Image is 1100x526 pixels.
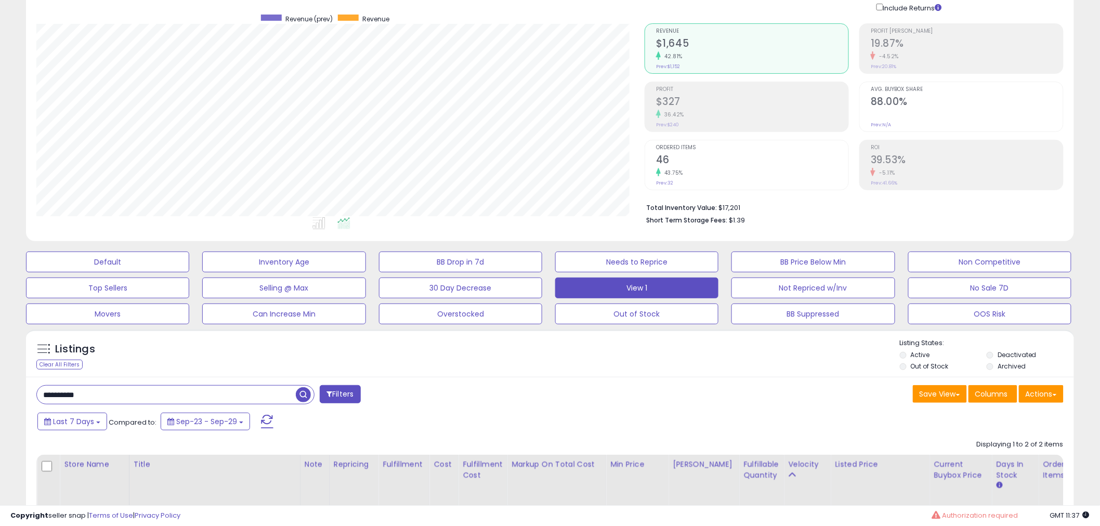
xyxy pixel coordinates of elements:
b: Short Term Storage Fees: [646,216,727,225]
button: Inventory Age [202,252,365,272]
small: 43.75% [661,169,683,177]
label: Out of Stock [911,362,949,371]
button: Non Competitive [908,252,1071,272]
div: Cost [434,459,454,470]
div: Repricing [334,459,374,470]
span: Profit [PERSON_NAME] [871,29,1063,34]
div: Min Price [610,459,664,470]
button: Can Increase Min [202,304,365,324]
div: Fulfillment [383,459,425,470]
li: $17,201 [646,201,1056,213]
button: Overstocked [379,304,542,324]
small: -4.52% [875,52,899,60]
button: BB Drop in 7d [379,252,542,272]
h2: 46 [656,154,848,168]
button: Movers [26,304,189,324]
small: 36.42% [661,111,684,119]
button: Out of Stock [555,304,718,324]
div: Fulfillable Quantity [743,459,779,481]
strong: Copyright [10,510,48,520]
small: Prev: 41.66% [871,180,897,186]
h2: 19.87% [871,37,1063,51]
button: 30 Day Decrease [379,278,542,298]
label: Deactivated [998,350,1037,359]
small: Prev: $1,152 [656,63,680,70]
span: Ordered Items [656,145,848,151]
h2: 88.00% [871,96,1063,110]
div: Listed Price [835,459,925,470]
span: Profit [656,87,848,93]
span: Revenue (prev) [285,15,333,23]
div: Velocity [788,459,826,470]
h5: Listings [55,342,95,357]
div: seller snap | | [10,511,180,521]
div: Current Buybox Price [934,459,987,481]
button: Sep-23 - Sep-29 [161,413,250,430]
button: BB Price Below Min [731,252,895,272]
div: [PERSON_NAME] [673,459,735,470]
div: Title [134,459,296,470]
div: Markup on Total Cost [512,459,601,470]
span: Revenue [362,15,389,23]
button: Not Repriced w/Inv [731,278,895,298]
button: Filters [320,385,360,403]
p: Listing States: [900,338,1074,348]
button: Actions [1019,385,1064,403]
small: 42.81% [661,52,683,60]
a: Privacy Policy [135,510,180,520]
span: Last 7 Days [53,416,94,427]
span: 2025-10-7 11:37 GMT [1050,510,1090,520]
button: OOS Risk [908,304,1071,324]
label: Archived [998,362,1026,371]
label: Active [911,350,930,359]
h2: $327 [656,96,848,110]
button: View 1 [555,278,718,298]
button: Columns [968,385,1017,403]
small: -5.11% [875,169,895,177]
span: $1.39 [729,215,745,225]
button: BB Suppressed [731,304,895,324]
small: Prev: N/A [871,122,891,128]
b: Total Inventory Value: [646,203,717,212]
button: Needs to Reprice [555,252,718,272]
button: No Sale 7D [908,278,1071,298]
div: Include Returns [869,2,954,13]
span: Avg. Buybox Share [871,87,1063,93]
small: Prev: 20.81% [871,63,896,70]
button: Selling @ Max [202,278,365,298]
div: Store Name [64,459,125,470]
button: Save View [913,385,967,403]
h2: $1,645 [656,37,848,51]
div: Displaying 1 to 2 of 2 items [977,440,1064,450]
button: Top Sellers [26,278,189,298]
small: Days In Stock. [996,481,1002,490]
div: Fulfillment Cost [463,459,503,481]
a: Terms of Use [89,510,133,520]
div: Ordered Items [1043,459,1081,481]
button: Last 7 Days [37,413,107,430]
button: Default [26,252,189,272]
h2: 39.53% [871,154,1063,168]
span: Revenue [656,29,848,34]
th: The percentage added to the cost of goods (COGS) that forms the calculator for Min & Max prices. [507,455,606,507]
small: Prev: 32 [656,180,673,186]
div: Note [305,459,325,470]
span: Compared to: [109,417,156,427]
div: Days In Stock [996,459,1034,481]
div: Clear All Filters [36,360,83,370]
span: Sep-23 - Sep-29 [176,416,237,427]
span: Columns [975,389,1008,399]
span: ROI [871,145,1063,151]
small: Prev: $240 [656,122,679,128]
